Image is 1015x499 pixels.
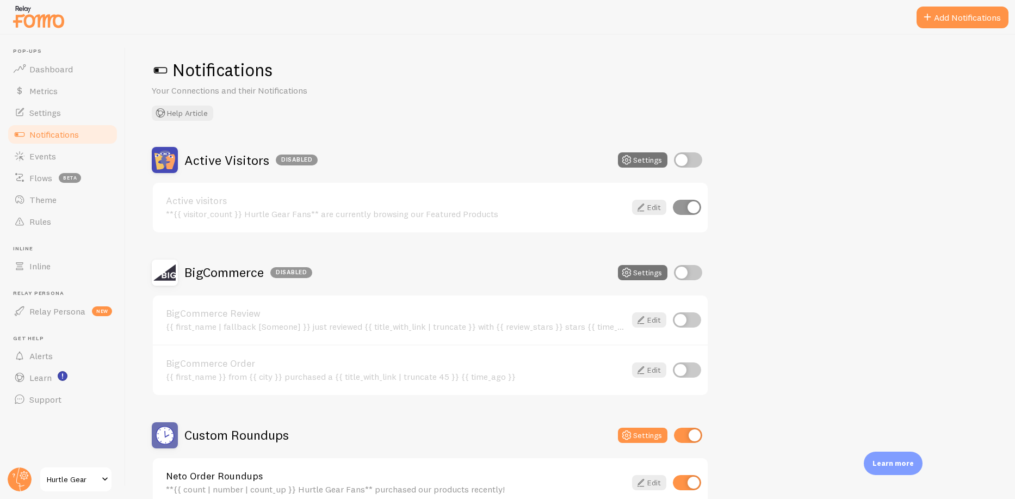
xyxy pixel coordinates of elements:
h2: Active Visitors [184,152,318,169]
div: Learn more [864,452,923,475]
button: Settings [618,428,667,443]
span: Theme [29,194,57,205]
span: Inline [29,261,51,272]
a: Edit [632,362,666,378]
div: Disabled [276,155,318,165]
a: BigCommerce Order [166,359,626,368]
span: Inline [13,245,119,252]
div: Disabled [270,267,312,278]
div: {{ first_name }} from {{ city }} purchased a {{ title_with_link | truncate 45 }} {{ time_ago }} [166,372,626,381]
span: Dashboard [29,64,73,75]
a: Inline [7,255,119,277]
h2: Custom Roundups [184,427,289,443]
span: Settings [29,107,61,118]
a: Support [7,389,119,410]
span: Hurtle Gear [47,473,98,486]
span: Notifications [29,129,79,140]
span: Alerts [29,350,53,361]
div: **{{ visitor_count }} Hurtle Gear Fans** are currently browsing our Featured Products [166,209,626,219]
a: Events [7,145,119,167]
a: Notifications [7,124,119,145]
span: Metrics [29,85,58,96]
span: Support [29,394,61,405]
span: Relay Persona [29,306,85,317]
span: Rules [29,216,51,227]
span: Flows [29,173,52,183]
a: Flows beta [7,167,119,189]
button: Settings [618,152,667,168]
a: Edit [632,475,666,490]
a: Metrics [7,80,119,102]
h1: Notifications [152,59,989,81]
p: Learn more [872,458,914,469]
a: Rules [7,211,119,232]
img: fomo-relay-logo-orange.svg [11,3,66,30]
button: Help Article [152,106,213,121]
a: Settings [7,102,119,124]
img: Custom Roundups [152,422,178,448]
a: Neto Order Roundups [166,471,626,481]
span: Relay Persona [13,290,119,297]
span: Events [29,151,56,162]
span: Pop-ups [13,48,119,55]
a: Alerts [7,345,119,367]
a: Edit [632,200,666,215]
div: {{ first_name | fallback [Someone] }} just reviewed {{ title_with_link | truncate }} with {{ revi... [166,322,626,331]
button: Settings [618,265,667,280]
div: **{{ count | number | count_up }} Hurtle Gear Fans** purchased our products recently! [166,484,626,494]
a: Edit [632,312,666,328]
span: Learn [29,372,52,383]
a: Dashboard [7,58,119,80]
a: BigCommerce Review [166,309,626,318]
span: Get Help [13,335,119,342]
img: BigCommerce [152,260,178,286]
img: Active Visitors [152,147,178,173]
svg: <p>Watch New Feature Tutorials!</p> [58,371,67,381]
span: beta [59,173,81,183]
a: Relay Persona new [7,300,119,322]
p: Your Connections and their Notifications [152,84,413,97]
a: Learn [7,367,119,389]
a: Active visitors [166,196,626,206]
h2: BigCommerce [184,264,312,281]
a: Hurtle Gear [39,466,113,492]
span: new [92,306,112,316]
a: Theme [7,189,119,211]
